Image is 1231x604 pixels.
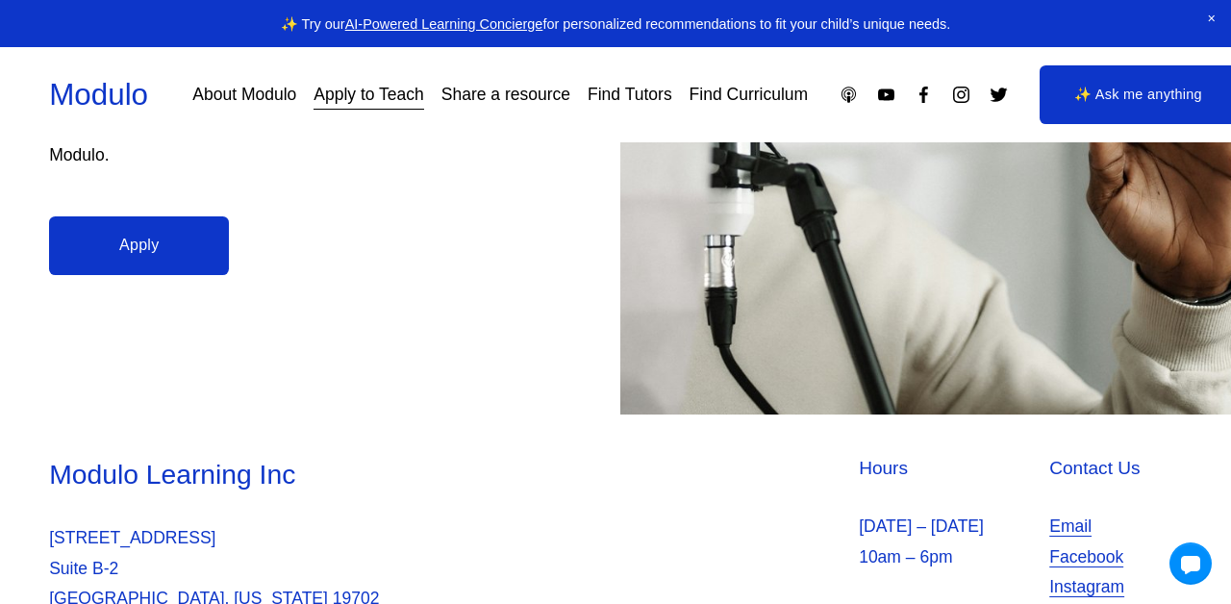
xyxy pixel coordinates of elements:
a: AI-Powered Learning Concierge [345,16,543,32]
h4: Contact Us [1049,456,1182,481]
h4: Hours [859,456,1039,481]
a: Find Curriculum [690,78,809,112]
a: Instagram [951,85,971,105]
a: Share a resource [441,78,570,112]
a: About Modulo [192,78,296,112]
h3: Modulo Learning Inc [49,456,610,492]
a: Facebook [914,85,934,105]
a: Apply [49,216,229,276]
a: Modulo [49,78,148,112]
a: Apply to Teach [314,78,424,112]
a: Apple Podcasts [839,85,859,105]
a: YouTube [876,85,896,105]
a: Email [1049,512,1092,542]
a: Instagram [1049,572,1124,603]
a: Facebook [1049,542,1123,573]
a: Twitter [989,85,1009,105]
p: [DATE] – [DATE] 10am – 6pm [859,512,1039,572]
a: Find Tutors [588,78,672,112]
